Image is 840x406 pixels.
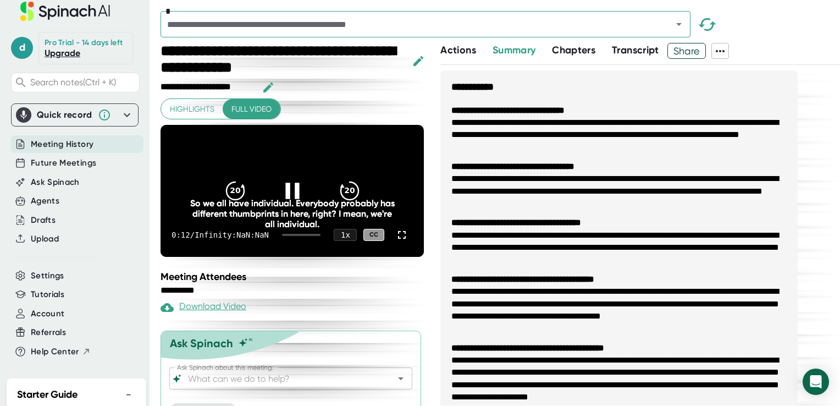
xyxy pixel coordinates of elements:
[31,345,91,358] button: Help Center
[612,44,659,56] span: Transcript
[668,41,706,61] span: Share
[667,43,706,59] button: Share
[493,43,535,58] button: Summary
[223,99,280,119] button: Full video
[170,337,233,350] div: Ask Spinach
[121,387,136,403] button: −
[31,214,56,227] button: Drafts
[16,104,134,126] div: Quick record
[161,301,246,314] div: Paid feature
[31,157,96,169] button: Future Meetings
[186,371,377,386] input: What can we do to help?
[363,229,384,242] div: CC
[161,271,427,283] div: Meeting Attendees
[45,38,123,48] div: Pro Trial - 14 days left
[170,102,214,116] span: Highlights
[30,77,116,87] span: Search notes (Ctrl + K)
[440,44,476,56] span: Actions
[31,326,66,339] button: Referrals
[31,345,79,358] span: Help Center
[31,308,64,320] button: Account
[493,44,535,56] span: Summary
[552,43,595,58] button: Chapters
[31,270,64,282] button: Settings
[172,231,269,239] div: 0:12 / Infinity:NaN:NaN
[31,195,59,207] button: Agents
[803,369,829,395] div: Open Intercom Messenger
[334,229,357,241] div: 1 x
[37,109,92,120] div: Quick record
[17,387,78,402] h2: Starter Guide
[231,102,272,116] span: Full video
[393,371,408,386] button: Open
[552,44,595,56] span: Chapters
[440,43,476,58] button: Actions
[31,288,64,301] button: Tutorials
[161,99,223,119] button: Highlights
[31,138,93,151] button: Meeting History
[31,233,59,245] button: Upload
[612,43,659,58] button: Transcript
[187,198,398,229] div: So we all have individual. Everybody probably has different thumbprints in here, right? I mean, w...
[11,37,33,59] span: d
[671,17,687,32] button: Open
[45,48,80,58] a: Upgrade
[31,176,80,189] button: Ask Spinach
